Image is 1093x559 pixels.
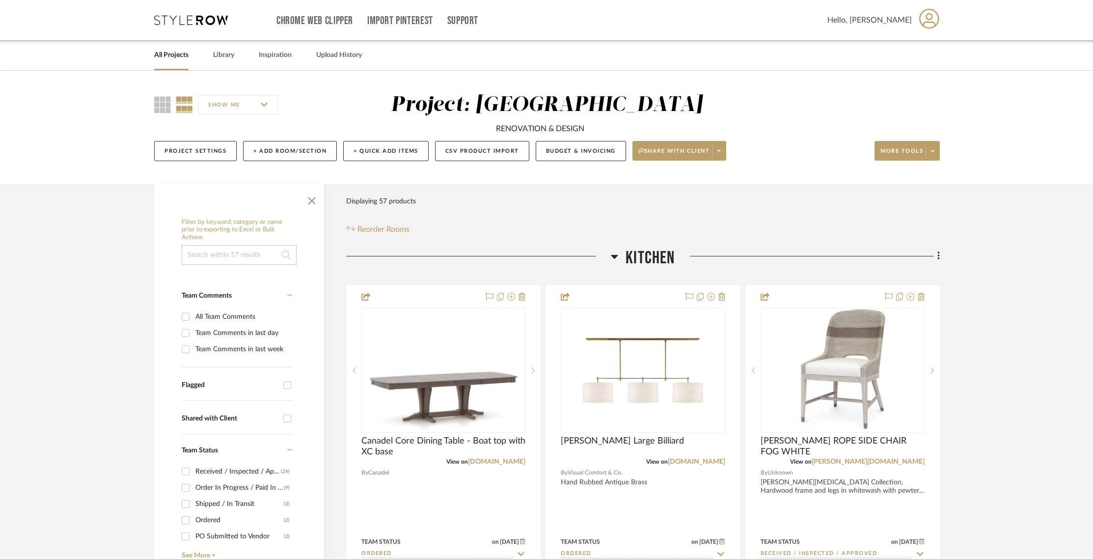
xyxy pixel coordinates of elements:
span: Reorder Rooms [357,224,410,235]
span: View on [790,459,812,465]
span: on [691,539,698,545]
a: [DOMAIN_NAME] [668,458,725,465]
span: [PERSON_NAME] ROPE SIDE CHAIR FOG WHITE [761,436,925,457]
span: on [891,539,898,545]
a: Chrome Web Clipper [276,17,353,25]
a: Upload History [316,49,362,62]
div: Project: [GEOGRAPHIC_DATA] [391,95,703,115]
button: More tools [874,141,940,161]
div: Ordered [195,512,284,528]
div: (2) [284,512,290,528]
span: [PERSON_NAME] Large Billiard [561,436,684,447]
span: By [561,468,568,477]
span: Kitchen [626,248,675,269]
span: Hello, [PERSON_NAME] [827,14,912,26]
span: Canadel [368,468,389,477]
div: Flagged [182,381,278,390]
a: [PERSON_NAME][DOMAIN_NAME] [812,458,925,465]
div: (2) [284,529,290,544]
div: Received / Inspected / Approved [195,464,281,479]
span: Canadel Core Dining Table - Boat top with XC base [361,436,525,457]
button: Reorder Rooms [346,224,410,235]
button: + Add Room/Section [243,141,337,161]
span: More tools [880,147,923,162]
div: Shared with Client [182,415,278,423]
div: Team Status [361,537,401,546]
a: All Projects [154,49,189,62]
input: Type to Search… [561,550,713,559]
a: [DOMAIN_NAME] [468,458,525,465]
span: By [361,468,368,477]
span: Unknown [767,468,793,477]
button: + Quick Add Items [343,141,429,161]
div: All Team Comments [195,309,290,325]
a: Inspiration [259,49,292,62]
span: [DATE] [898,538,919,545]
h6: Filter by keyword, category or name prior to exporting to Excel or Bulk Actions [182,219,297,242]
span: on [492,539,499,545]
span: Share with client [638,147,710,162]
span: View on [646,459,668,465]
div: Shipped / In Transit [195,496,284,512]
a: Support [447,17,478,25]
span: Team Comments [182,292,232,299]
div: (9) [284,480,290,496]
button: Close [302,189,322,209]
span: [DATE] [698,538,719,545]
div: RENOVATION & DESIGN [496,123,584,135]
div: (3) [284,496,290,512]
img: Bryant Large Billiard [581,309,704,432]
div: Team Status [761,537,800,546]
div: Team Comments in last week [195,341,290,357]
div: 0 [362,308,525,432]
img: FRITZ ROPE SIDE CHAIR FOG WHITE [762,309,924,431]
div: 0 [761,308,924,432]
span: [DATE] [499,538,520,545]
span: Team Status [182,447,218,454]
span: Visual Comfort & Co. [568,468,623,477]
a: Import Pinterest [367,17,433,25]
input: Type to Search… [361,550,514,559]
input: Search within 57 results [182,245,297,265]
button: Share with client [632,141,727,161]
span: View on [446,459,468,465]
button: Budget & Invoicing [536,141,626,161]
img: Canadel Core Dining Table - Boat top with XC base [362,309,524,431]
button: CSV Product Import [435,141,529,161]
a: Library [213,49,234,62]
button: Project Settings [154,141,237,161]
div: Team Comments in last day [195,325,290,341]
div: Team Status [561,537,600,546]
span: By [761,468,767,477]
div: (24) [281,464,290,479]
input: Type to Search… [761,550,913,559]
div: PO Submitted to Vendor [195,529,284,544]
div: Order In Progress / Paid In Full w/ Freight, No Balance due [195,480,284,496]
div: Displaying 57 products [346,192,416,211]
